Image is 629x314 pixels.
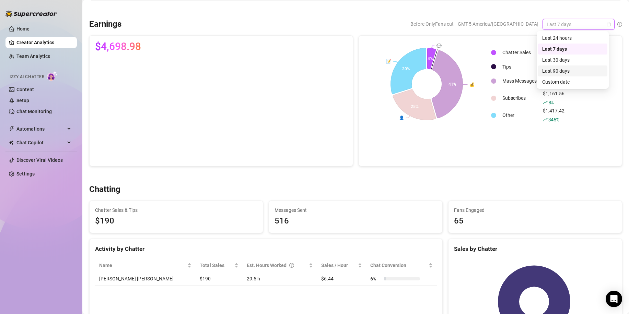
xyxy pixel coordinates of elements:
[538,55,607,65] div: Last 30 days
[500,44,539,61] td: Chatter Sales
[542,78,603,86] div: Custom date
[9,126,14,132] span: thunderbolt
[542,56,603,64] div: Last 30 days
[89,19,121,30] h3: Earnings
[469,82,475,87] text: 💰
[500,73,539,89] td: Mass Messages
[606,291,622,307] div: Open Intercom Messenger
[99,262,186,269] span: Name
[617,22,622,27] span: info-circle
[500,90,539,106] td: Subscribes
[10,74,44,80] span: Izzy AI Chatter
[458,19,538,29] span: GMT-5 America/[GEOGRAPHIC_DATA]
[16,123,65,134] span: Automations
[543,90,564,106] div: $1,161.56
[95,259,196,272] th: Name
[321,262,357,269] span: Sales / Hour
[16,157,63,163] a: Discover Viral Videos
[607,22,611,26] span: calendar
[543,117,548,122] span: rise
[16,26,30,32] a: Home
[95,215,257,228] span: $190
[16,37,71,48] a: Creator Analytics
[95,206,257,214] span: Chatter Sales & Tips
[200,262,233,269] span: Total Sales
[436,43,442,48] text: 💬
[16,98,29,103] a: Setup
[548,116,559,123] span: 345 %
[89,184,120,195] h3: Chatting
[500,61,539,72] td: Tips
[9,140,13,145] img: Chat Copilot
[454,206,616,214] span: Fans Engaged
[16,171,35,177] a: Settings
[538,44,607,55] div: Last 7 days
[542,45,603,53] div: Last 7 days
[196,272,242,286] td: $190
[454,244,616,254] div: Sales by Chatter
[95,244,437,254] div: Activity by Chatter
[538,65,607,76] div: Last 90 days
[370,262,427,269] span: Chat Conversion
[16,87,34,92] a: Content
[543,100,548,105] span: rise
[289,262,294,269] span: question-circle
[548,99,554,106] span: 8 %
[95,41,141,52] span: $4,698.98
[5,10,57,17] img: logo-BBDzfeDw.svg
[317,272,366,286] td: $6.44
[243,272,317,286] td: 29.5 h
[366,259,437,272] th: Chat Conversion
[500,107,539,123] td: Other
[454,215,616,228] div: 65
[386,59,391,64] text: 📝
[47,71,58,81] img: AI Chatter
[538,33,607,44] div: Last 24 hours
[275,215,437,228] div: 516
[547,19,610,29] span: Last 7 days
[399,115,404,120] text: 👤
[370,275,381,282] span: 6 %
[542,34,603,42] div: Last 24 hours
[16,109,52,114] a: Chat Monitoring
[542,67,603,75] div: Last 90 days
[275,206,437,214] span: Messages Sent
[543,107,564,123] div: $1,417.42
[410,19,454,29] span: Before OnlyFans cut
[16,53,50,59] a: Team Analytics
[317,259,366,272] th: Sales / Hour
[16,137,65,148] span: Chat Copilot
[196,259,242,272] th: Total Sales
[247,262,307,269] div: Est. Hours Worked
[538,76,607,87] div: Custom date
[95,272,196,286] td: [PERSON_NAME] [PERSON_NAME]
